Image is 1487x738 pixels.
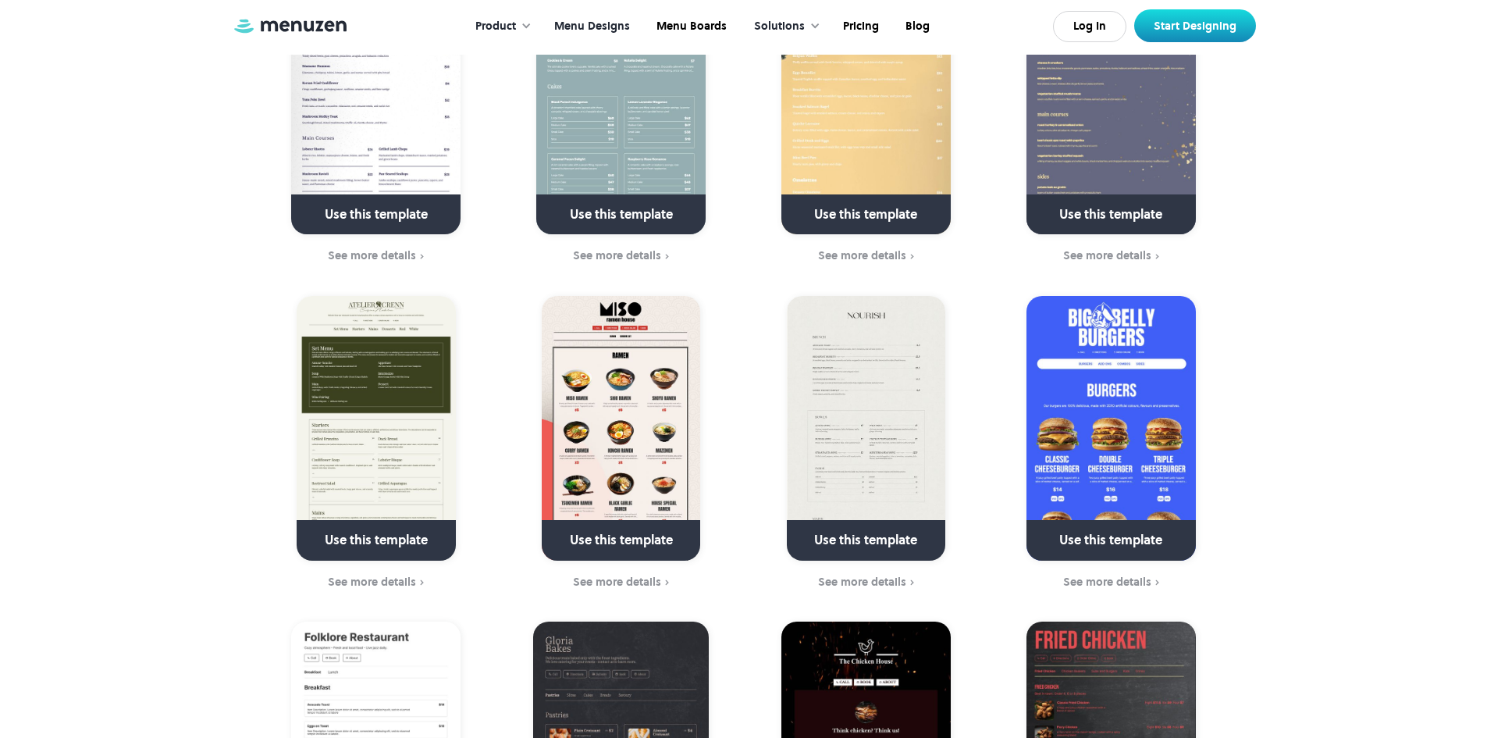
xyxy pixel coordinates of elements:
[264,248,489,265] a: See more details
[573,249,661,262] div: See more details
[328,249,416,262] div: See more details
[738,2,828,51] div: Solutions
[297,296,455,561] a: Use this template
[818,576,906,588] div: See more details
[1134,9,1256,42] a: Start Designing
[998,574,1224,591] a: See more details
[539,2,642,51] a: Menu Designs
[264,574,489,591] a: See more details
[754,18,805,35] div: Solutions
[542,296,700,561] a: Use this template
[1063,249,1151,262] div: See more details
[508,574,734,591] a: See more details
[818,249,906,262] div: See more details
[508,248,734,265] a: See more details
[642,2,738,51] a: Menu Boards
[573,576,661,588] div: See more details
[753,248,979,265] a: See more details
[891,2,941,51] a: Blog
[753,574,979,591] a: See more details
[998,248,1224,265] a: See more details
[460,2,539,51] div: Product
[787,296,945,561] a: Use this template
[828,2,891,51] a: Pricing
[1063,576,1151,588] div: See more details
[475,18,516,35] div: Product
[1053,11,1126,42] a: Log In
[1026,296,1196,561] a: Use this template
[328,576,416,588] div: See more details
